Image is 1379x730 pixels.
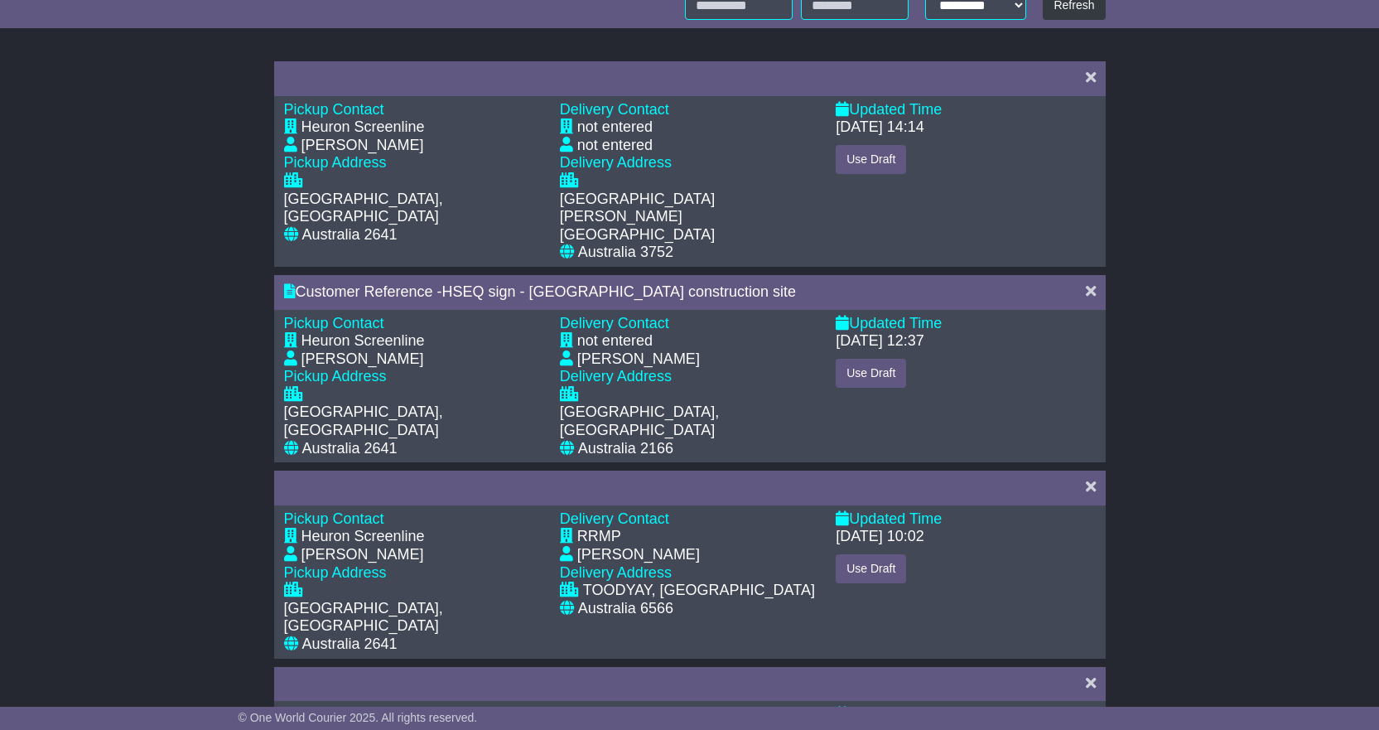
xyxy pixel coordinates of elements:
div: [DATE] 12:37 [836,332,924,350]
button: Use Draft [836,145,906,174]
div: Australia 3752 [578,244,673,262]
div: not entered [577,118,653,137]
div: [DATE] 10:02 [836,528,924,546]
span: © One World Courier 2025. All rights reserved. [239,711,478,724]
div: TOODYAY, [GEOGRAPHIC_DATA] [583,582,815,600]
span: Delivery Contact [560,101,669,118]
span: Pickup Address [284,368,387,384]
div: Customer Reference - [284,283,1069,302]
button: Use Draft [836,554,906,583]
span: Delivery Address [560,564,672,581]
span: Pickup Contact [284,510,384,527]
div: not entered [577,332,653,350]
div: Australia 2641 [302,636,398,654]
div: Australia 2166 [578,440,673,458]
div: Australia 2641 [302,440,398,458]
span: HSEQ sign - [GEOGRAPHIC_DATA] construction site [442,283,796,300]
div: [PERSON_NAME] [577,546,700,564]
div: Australia 6566 [578,600,673,618]
div: [PERSON_NAME] [301,137,424,155]
div: not entered [577,137,653,155]
div: Australia 2641 [302,226,398,244]
span: Pickup Contact [284,101,384,118]
div: RRMP [577,528,621,546]
span: Delivery Address [560,368,672,384]
div: [GEOGRAPHIC_DATA], [GEOGRAPHIC_DATA] [284,191,543,226]
span: Pickup Address [284,564,387,581]
div: Updated Time [836,315,1095,333]
span: Pickup Address [284,154,387,171]
span: Delivery Contact [560,315,669,331]
div: Heuron Screenline [301,118,425,137]
span: Delivery Contact [560,510,669,527]
div: [GEOGRAPHIC_DATA], [GEOGRAPHIC_DATA] [284,600,543,636]
span: Pickup Contact [284,315,384,331]
div: [GEOGRAPHIC_DATA][PERSON_NAME][GEOGRAPHIC_DATA] [560,191,819,244]
div: [GEOGRAPHIC_DATA], [GEOGRAPHIC_DATA] [284,404,543,439]
div: [PERSON_NAME] [301,350,424,369]
div: Heuron Screenline [301,528,425,546]
div: [PERSON_NAME] [577,350,700,369]
div: [GEOGRAPHIC_DATA], [GEOGRAPHIC_DATA] [560,404,819,439]
span: Delivery Address [560,154,672,171]
button: Use Draft [836,359,906,388]
div: [PERSON_NAME] [301,546,424,564]
div: Updated Time [836,101,1095,119]
div: Updated Time [836,510,1095,529]
div: [DATE] 14:14 [836,118,924,137]
div: Heuron Screenline [301,332,425,350]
